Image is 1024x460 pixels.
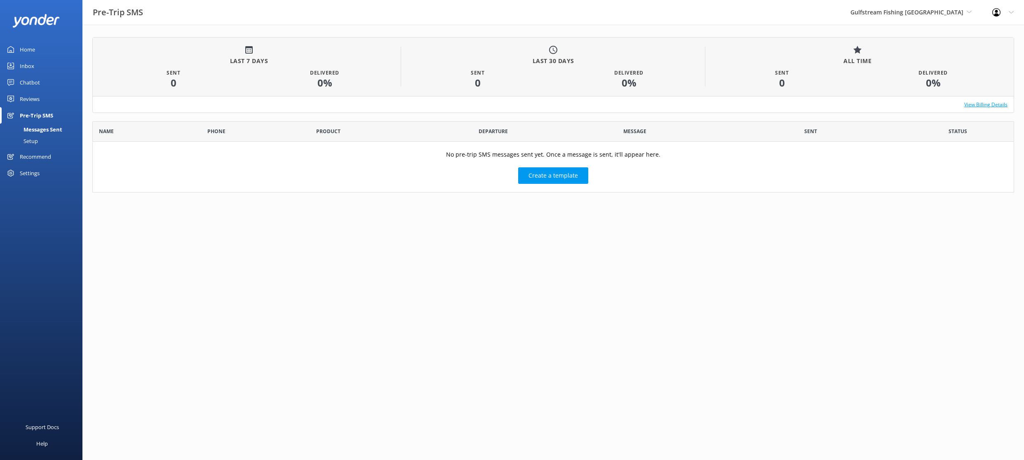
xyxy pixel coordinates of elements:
[20,148,51,165] div: Recommend
[622,78,636,88] h1: 0 %
[623,127,646,135] span: Message
[5,135,82,147] a: Setup
[20,107,53,124] div: Pre-Trip SMS
[20,91,40,107] div: Reviews
[5,124,82,135] a: Messages Sent
[475,78,481,88] h1: 0
[20,165,40,181] div: Settings
[26,419,59,435] div: Support Docs
[93,6,143,19] h3: Pre-Trip SMS
[171,78,176,88] h1: 0
[614,69,644,77] div: Delivered
[36,435,48,452] div: Help
[471,69,484,77] div: Sent
[843,56,871,66] h4: ALL TIME
[20,58,34,74] div: Inbox
[20,74,40,91] div: Chatbot
[949,127,967,135] span: Status
[310,69,339,77] div: Delivered
[92,142,1014,192] div: grid
[918,69,948,77] div: Delivered
[5,124,62,135] div: Messages Sent
[804,127,817,135] span: Sent
[926,78,941,88] h1: 0 %
[533,56,574,66] h4: LAST 30 DAYS
[850,8,963,16] span: Gulfstream Fishing [GEOGRAPHIC_DATA]
[167,69,180,77] div: Sent
[99,127,114,135] span: Name
[230,56,268,66] h4: LAST 7 DAYS
[779,78,785,88] h1: 0
[207,127,225,135] span: Phone
[446,150,660,159] p: No pre-trip SMS messages sent yet. Once a message is sent, it'll appear here.
[317,78,332,88] h1: 0 %
[964,101,1008,108] a: View Billing Details
[316,127,341,135] span: Product
[20,41,35,58] div: Home
[775,69,789,77] div: Sent
[12,14,60,28] img: yonder-white-logo.png
[479,127,508,135] span: Departure
[518,167,588,184] button: Create a template
[5,135,38,147] div: Setup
